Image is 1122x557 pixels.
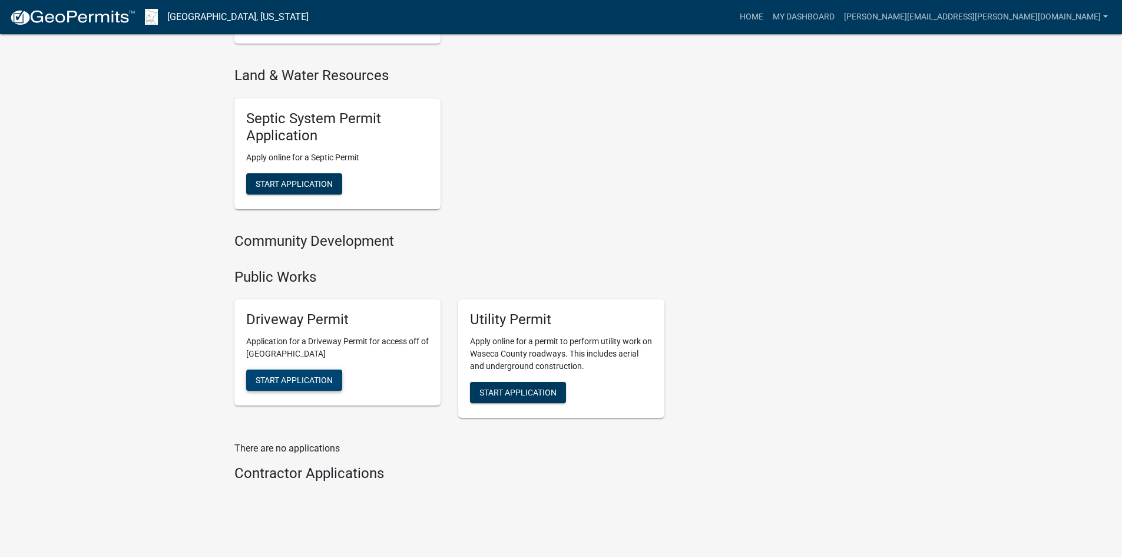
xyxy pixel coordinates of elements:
[246,151,429,164] p: Apply online for a Septic Permit
[167,7,309,27] a: [GEOGRAPHIC_DATA], [US_STATE]
[470,382,566,403] button: Start Application
[246,110,429,144] h5: Septic System Permit Application
[145,9,158,25] img: Waseca County, Minnesota
[234,67,664,84] h4: Land & Water Resources
[768,6,839,28] a: My Dashboard
[246,173,342,195] button: Start Application
[470,311,653,328] h5: Utility Permit
[246,335,429,360] p: Application for a Driveway Permit for access off of [GEOGRAPHIC_DATA]
[839,6,1113,28] a: [PERSON_NAME][EMAIL_ADDRESS][PERSON_NAME][DOMAIN_NAME]
[234,441,664,456] p: There are no applications
[735,6,768,28] a: Home
[246,311,429,328] h5: Driveway Permit
[234,269,664,286] h4: Public Works
[256,375,333,385] span: Start Application
[256,179,333,188] span: Start Application
[234,465,664,482] h4: Contractor Applications
[470,335,653,373] p: Apply online for a permit to perform utility work on Waseca County roadways. This includes aerial...
[234,233,664,250] h4: Community Development
[246,370,342,391] button: Start Application
[479,388,557,397] span: Start Application
[234,465,664,487] wm-workflow-list-section: Contractor Applications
